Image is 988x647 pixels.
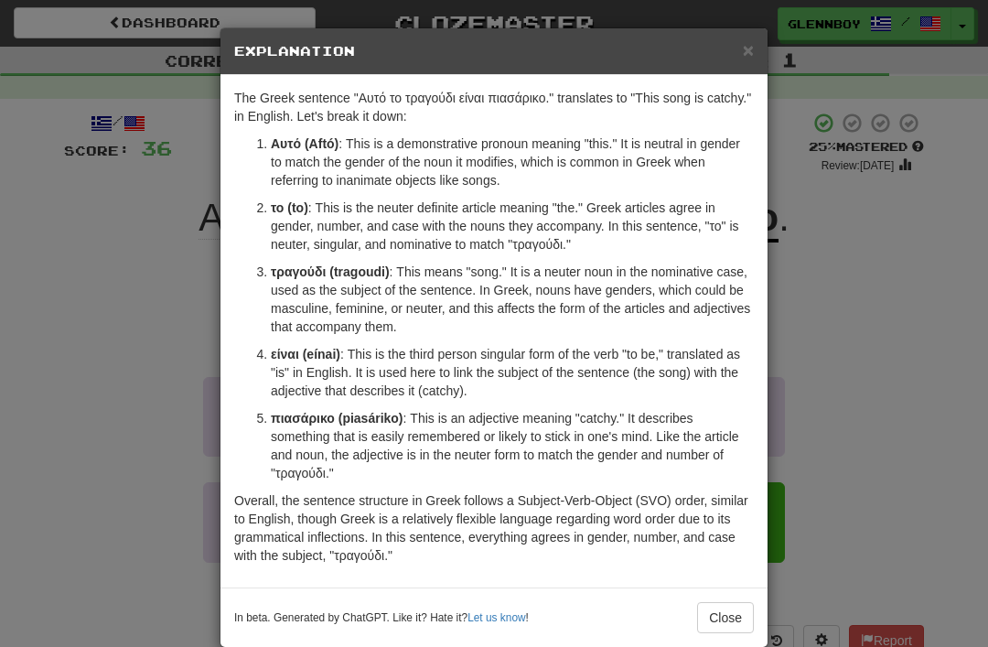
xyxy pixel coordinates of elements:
[271,263,754,336] p: : This means "song." It is a neuter noun in the nominative case, used as the subject of the sente...
[743,39,754,60] span: ×
[271,345,754,400] p: : This is the third person singular form of the verb "to be," translated as "is" in English. It i...
[271,409,754,482] p: : This is an adjective meaning "catchy." It describes something that is easily remembered or like...
[271,347,340,361] strong: είναι (eínai)
[234,610,529,626] small: In beta. Generated by ChatGPT. Like it? Hate it? !
[271,264,390,279] strong: τραγούδι (tragoudi)
[271,199,754,253] p: : This is the neuter definite article meaning "the." Greek articles agree in gender, number, and ...
[271,136,338,151] strong: Αυτό (Aftó)
[271,135,754,189] p: : This is a demonstrative pronoun meaning "this." It is neutral in gender to match the gender of ...
[234,89,754,125] p: The Greek sentence "Αυτό το τραγούδι είναι πιασάρικο." translates to "This song is catchy." in En...
[271,411,403,426] strong: πιασάρικο (piasáriko)
[234,42,754,60] h5: Explanation
[467,611,525,624] a: Let us know
[271,200,308,215] strong: το (to)
[743,40,754,59] button: Close
[234,491,754,565] p: Overall, the sentence structure in Greek follows a Subject-Verb-Object (SVO) order, similar to En...
[697,602,754,633] button: Close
